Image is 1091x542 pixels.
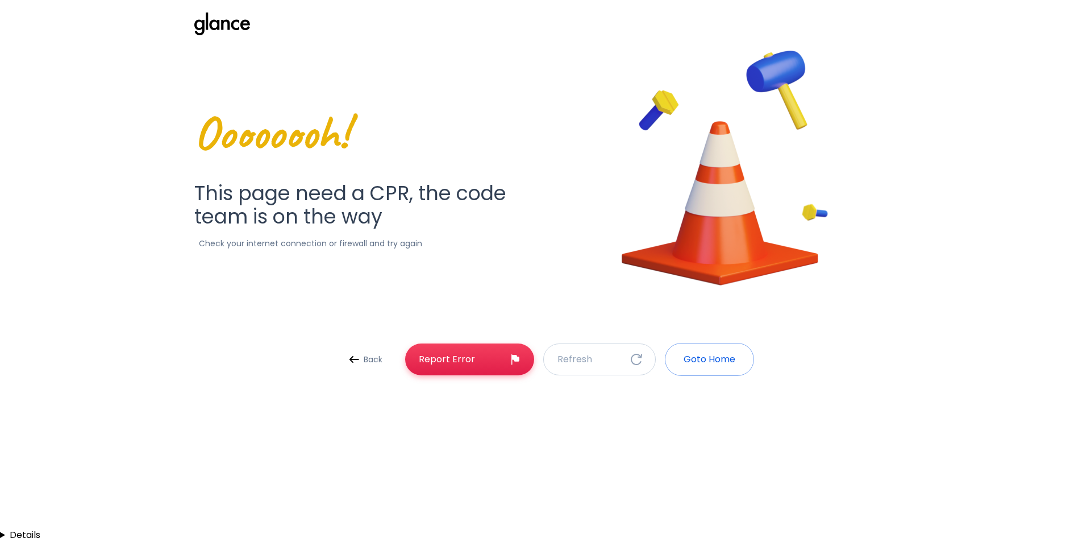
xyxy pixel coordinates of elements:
img: error-image-6AFcYm1f.png [567,11,882,327]
span: Oooooooh! [194,106,348,159]
p: Check your internet connection or firewall and try again [194,238,422,249]
p: Refresh [557,353,592,366]
p: Back [364,354,382,365]
a: Back [338,349,396,370]
h1: This page need a CPR, the code team is on the way [194,182,539,229]
button: Refresh [543,344,656,375]
p: Report Error [419,353,475,366]
button: Goto Home [665,343,754,376]
p: Goto Home [684,353,735,366]
a: Report Error [405,344,534,375]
